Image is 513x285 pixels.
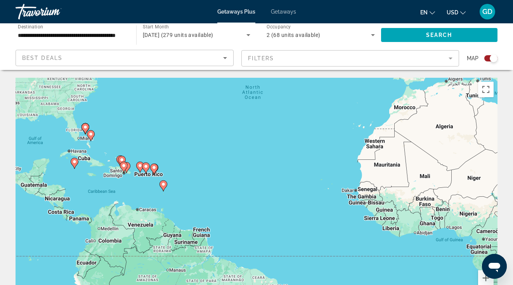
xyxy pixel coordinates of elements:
button: Search [381,28,498,42]
span: Destination [18,24,43,29]
button: Filter [241,50,459,67]
span: Start Month [143,24,169,30]
button: Change language [420,7,435,18]
a: Travorium [16,2,93,22]
a: Getaways Plus [217,9,255,15]
mat-select: Sort by [22,53,227,63]
span: Map [467,53,478,64]
button: Change currency [447,7,466,18]
span: USD [447,9,458,16]
span: Occupancy [267,24,291,30]
span: GD [482,8,492,16]
span: 2 (68 units available) [267,32,321,38]
span: en [420,9,428,16]
button: User Menu [477,3,497,20]
iframe: Button to launch messaging window [482,254,507,279]
a: Getaways [271,9,296,15]
span: [DATE] (279 units available) [143,32,213,38]
button: Toggle fullscreen view [478,82,494,97]
span: Search [426,32,452,38]
span: Best Deals [22,55,62,61]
